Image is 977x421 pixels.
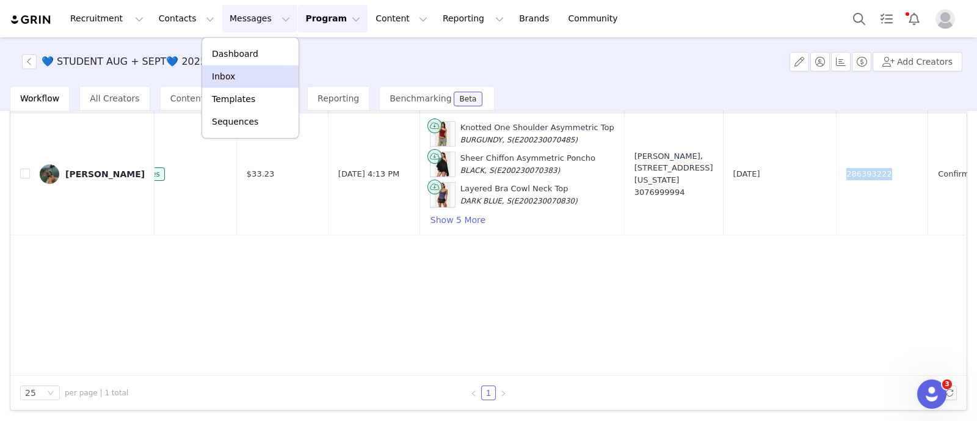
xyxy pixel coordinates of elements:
[40,164,145,184] a: [PERSON_NAME]
[222,5,297,32] button: Messages
[212,70,235,83] p: Inbox
[435,152,451,177] img: Product Image
[561,5,631,32] a: Community
[873,5,900,32] a: Tasks
[460,152,595,176] div: Sheer Chiffon Asymmetric Poncho
[935,9,955,29] img: placeholder-profile.jpg
[435,5,511,32] button: Reporting
[65,169,145,179] div: [PERSON_NAME]
[435,183,451,207] img: Product Image
[928,9,967,29] button: Profile
[901,5,928,32] button: Notifications
[873,52,962,71] button: Add Creators
[10,14,53,26] img: grin logo
[460,166,494,175] span: BLACK, S
[511,136,578,144] span: (E200230070485)
[481,386,496,400] li: 1
[22,54,269,69] span: [object Object]
[338,168,399,180] span: [DATE] 4:13 PM
[460,136,512,144] span: BURGUNDY, S
[47,389,54,398] i: icon: down
[470,390,478,397] i: icon: left
[368,5,435,32] button: Content
[942,379,952,389] span: 3
[460,122,614,145] div: Knotted One Shoulder Asymmetric Top
[634,150,713,198] div: [PERSON_NAME], [STREET_ADDRESS][US_STATE]
[846,5,873,32] button: Search
[460,197,511,205] span: DARK BLUE, S
[25,386,36,400] div: 25
[494,166,561,175] span: (E200230070383)
[20,93,59,103] span: Workflow
[430,213,486,227] button: Show 5 More
[499,390,507,397] i: icon: right
[212,48,258,60] p: Dashboard
[247,168,275,180] span: $33.23
[467,386,481,400] li: Previous Page
[733,168,760,180] span: [DATE]
[212,115,258,128] p: Sequences
[634,186,713,199] div: 3076999994
[170,93,205,103] span: Content
[460,95,477,103] div: Beta
[390,93,451,103] span: Benchmarking
[151,5,222,32] button: Contacts
[511,197,578,205] span: (E200230070830)
[40,164,59,184] img: f29f1f9a-2995-4ccc-8086-102fdebf0aff.jpg
[65,387,128,398] span: per page | 1 total
[460,183,578,207] div: Layered Bra Cowl Neck Top
[512,5,560,32] a: Brands
[212,93,255,106] p: Templates
[42,54,206,69] h3: 💙 STUDENT AUG + SEPT💙 2025
[318,93,359,103] span: Reporting
[298,5,368,32] button: Program
[63,5,151,32] button: Recruitment
[435,122,451,146] img: Product Image
[917,379,946,409] iframe: Intercom live chat
[482,386,495,400] a: 1
[496,386,510,400] li: Next Page
[90,93,139,103] span: All Creators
